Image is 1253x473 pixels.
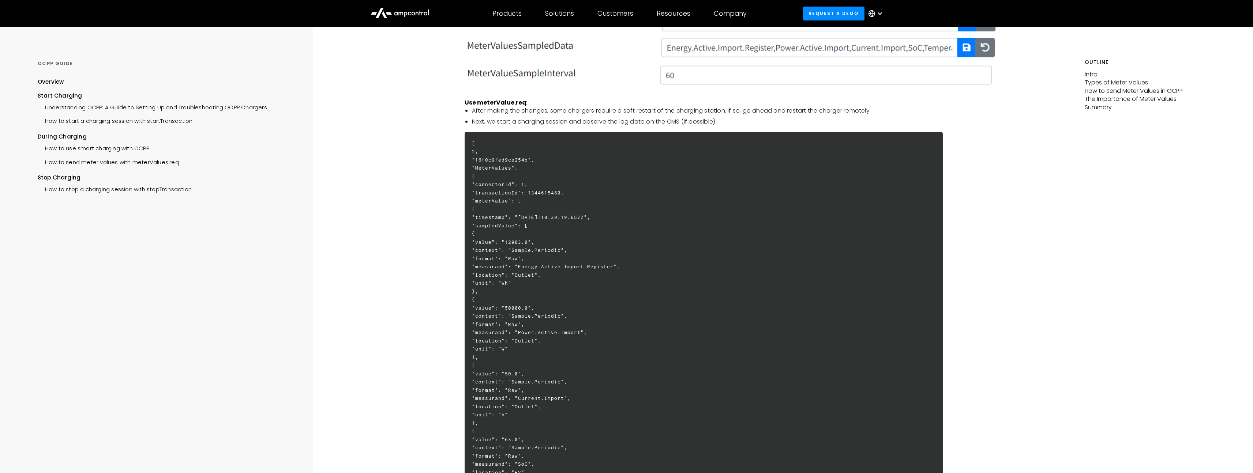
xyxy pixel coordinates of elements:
[465,35,996,60] img: OCPP MeterValuesSampledData (the measurands)
[38,78,64,86] div: Overview
[1085,95,1216,103] p: The Importance of Meter Values
[597,10,633,18] div: Customers
[1085,71,1216,79] p: Intro
[472,107,996,115] li: After making the changes, some chargers require a soft restart of the charging station. If so, go...
[38,141,149,154] a: How to use smart charging with OCPP
[465,64,996,87] img: OCPP MeterValueSampleInterval (the intervals of the meter during a session in seconds)
[714,10,747,18] div: Company
[1085,103,1216,111] p: Summary
[465,98,528,107] strong: Use meterValue.req
[465,90,996,98] p: ‍
[38,78,64,91] a: Overview
[38,113,193,127] a: How to start a charging session with startTransaction
[657,10,690,18] div: Resources
[803,7,864,20] a: Request a demo
[545,10,574,18] div: Solutions
[526,98,528,107] em: :
[38,133,288,141] div: During Charging
[38,182,192,195] a: How to stop a charging session with stopTransaction
[38,100,267,113] a: Understanding OCPP: A Guide to Setting Up and Troubleshooting OCPP Chargers
[1085,79,1216,87] p: Types of Meter Values
[38,174,288,182] div: Stop Charging
[472,118,996,126] li: Next, we start a charging session and observe the log data on the CMS (if possible)
[38,155,179,168] a: How to send meter values with meterValues.req
[1085,58,1216,66] h5: Outline
[38,92,288,100] div: Start Charging
[1085,87,1216,95] p: How to Send Meter Values in OCPP
[492,10,522,18] div: Products
[38,60,288,67] div: OCPP GUIDE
